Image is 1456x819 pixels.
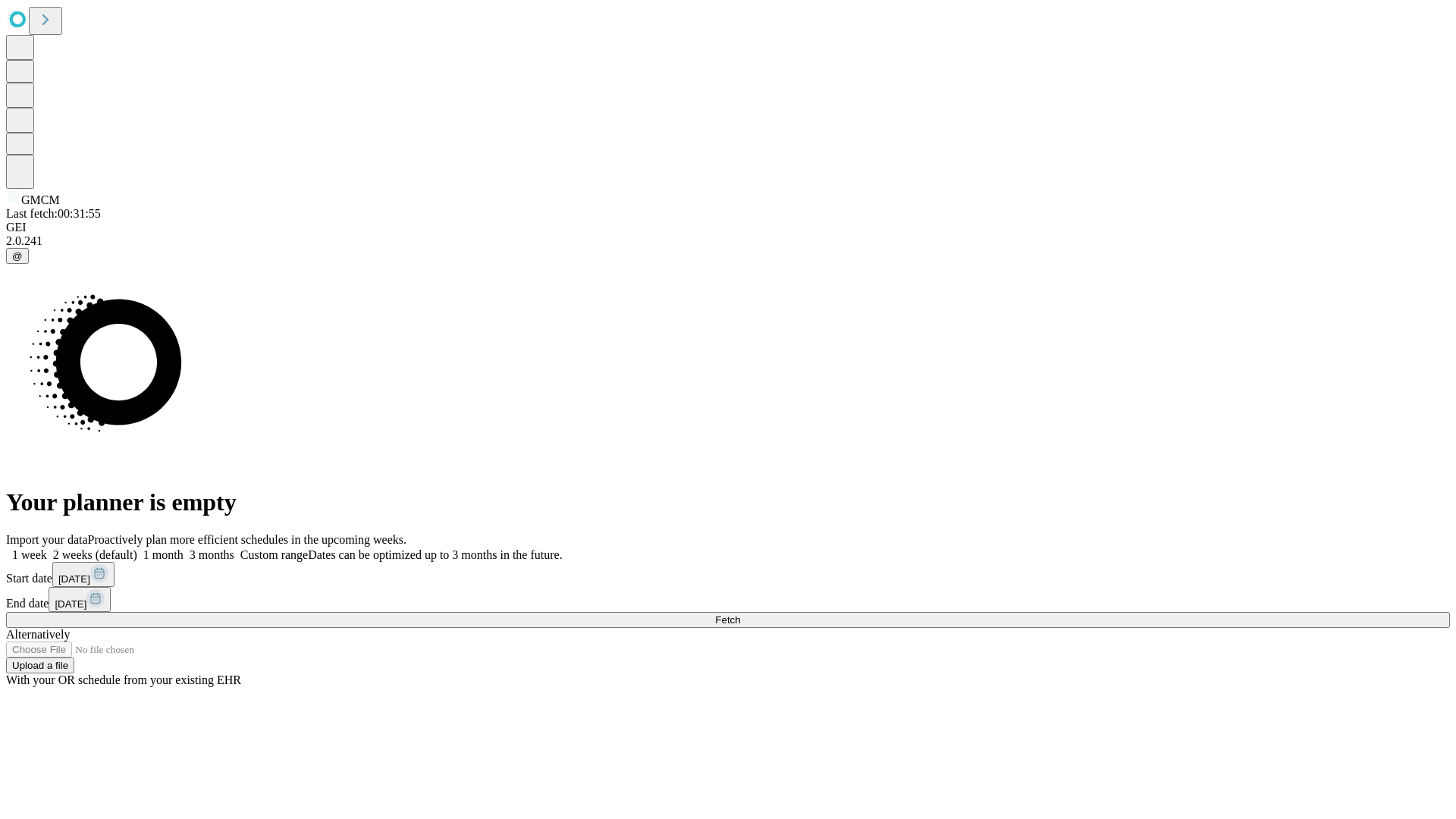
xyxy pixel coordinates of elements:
[6,612,1450,628] button: Fetch
[12,250,23,262] span: @
[143,548,184,561] span: 1 month
[6,587,1450,612] div: End date
[88,533,406,546] span: Proactively plan more efficient schedules in the upcoming weeks.
[715,614,740,626] span: Fetch
[58,573,90,585] span: [DATE]
[6,533,88,546] span: Import your data
[55,598,86,610] span: [DATE]
[6,221,1450,234] div: GEI
[53,548,137,561] span: 2 weeks (default)
[6,673,241,686] span: With your OR schedule from your existing EHR
[52,562,115,587] button: [DATE]
[21,193,60,206] span: GMCM
[49,587,111,612] button: [DATE]
[12,548,47,561] span: 1 week
[6,488,1450,516] h1: Your planner is empty
[6,207,101,220] span: Last fetch: 00:31:55
[6,562,1450,587] div: Start date
[240,548,308,561] span: Custom range
[6,657,74,673] button: Upload a file
[6,234,1450,248] div: 2.0.241
[6,248,29,264] button: @
[6,628,70,641] span: Alternatively
[308,548,562,561] span: Dates can be optimized up to 3 months in the future.
[190,548,234,561] span: 3 months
